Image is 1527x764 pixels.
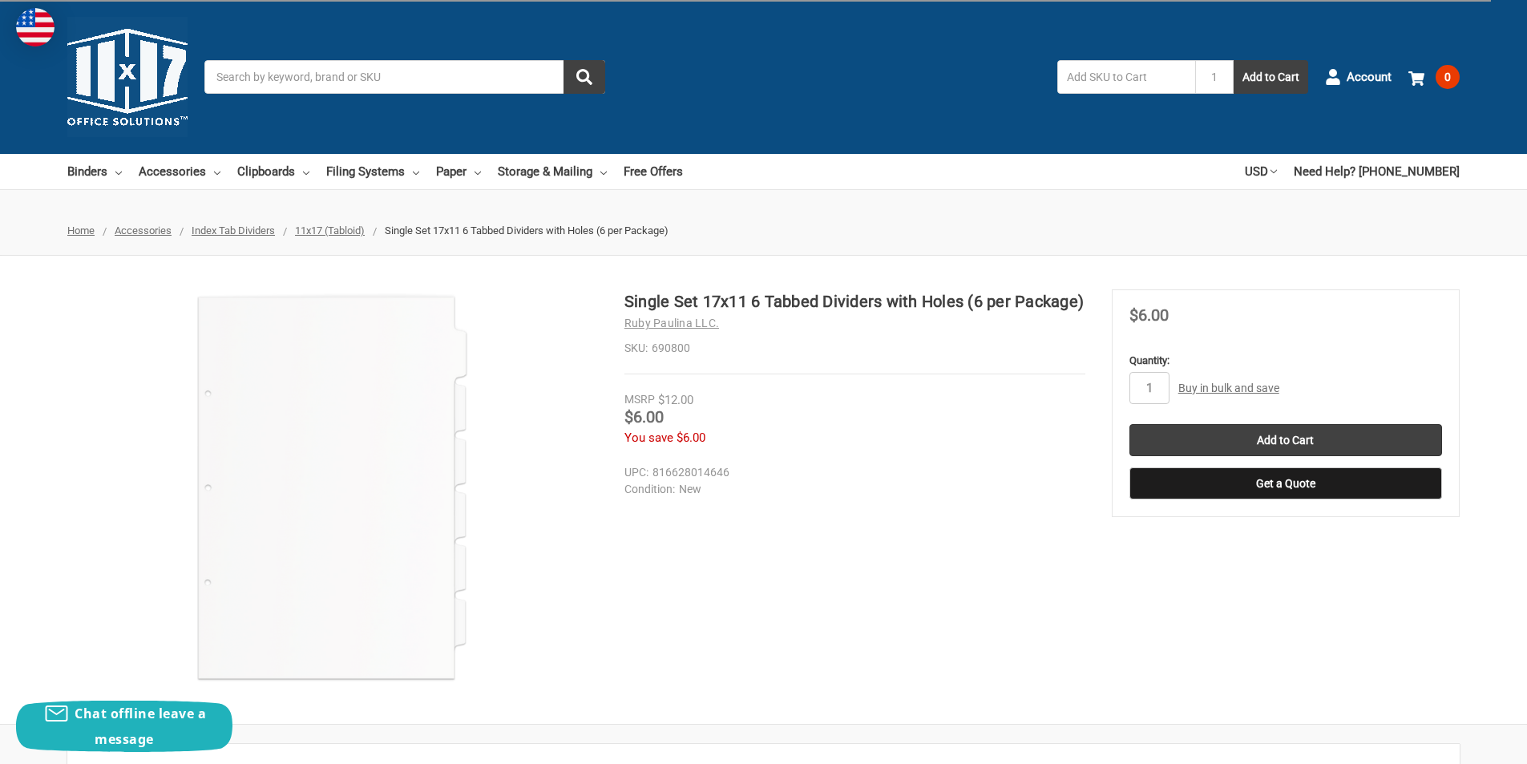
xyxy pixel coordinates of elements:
[1178,382,1279,394] a: Buy in bulk and save
[1234,60,1308,94] button: Add to Cart
[624,391,655,408] div: MSRP
[1245,154,1277,189] a: USD
[1129,305,1169,325] span: $6.00
[624,481,675,498] dt: Condition:
[16,8,55,46] img: duty and tax information for United States
[624,431,673,445] span: You save
[67,154,122,189] a: Binders
[624,464,1078,481] dd: 816628014646
[624,407,664,426] span: $6.00
[1347,68,1392,87] span: Account
[677,431,705,445] span: $6.00
[624,340,1085,357] dd: 690800
[326,154,419,189] a: Filing Systems
[204,60,605,94] input: Search by keyword, brand or SKU
[624,340,648,357] dt: SKU:
[139,154,220,189] a: Accessories
[1057,60,1195,94] input: Add SKU to Cart
[624,317,719,329] a: Ruby Paulina LLC.
[624,154,683,189] a: Free Offers
[1436,65,1460,89] span: 0
[1129,424,1442,456] input: Add to Cart
[67,17,188,137] img: 11x17.com
[1129,467,1442,499] button: Get a Quote
[75,705,206,748] span: Chat offline leave a message
[624,464,648,481] dt: UPC:
[237,154,309,189] a: Clipboards
[658,393,693,407] span: $12.00
[67,224,95,236] a: Home
[132,289,533,690] img: Single Set 17x11 6 Tabbed Dividers with Holes (6 per Package)
[385,224,669,236] span: Single Set 17x11 6 Tabbed Dividers with Holes (6 per Package)
[1408,56,1460,98] a: 0
[624,289,1085,313] h1: Single Set 17x11 6 Tabbed Dividers with Holes (6 per Package)
[115,224,172,236] a: Accessories
[192,224,275,236] a: Index Tab Dividers
[624,481,1078,498] dd: New
[1294,154,1460,189] a: Need Help? [PHONE_NUMBER]
[1129,353,1442,369] label: Quantity:
[16,701,232,752] button: Chat offline leave a message
[436,154,481,189] a: Paper
[1325,56,1392,98] a: Account
[295,224,365,236] a: 11x17 (Tabloid)
[498,154,607,189] a: Storage & Mailing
